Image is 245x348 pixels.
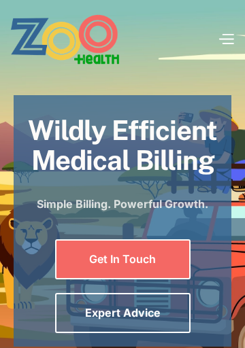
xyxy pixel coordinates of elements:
[10,14,120,65] a: home
[217,31,235,48] div: menu
[37,197,208,211] strong: Simple Billing. Powerful Growth.
[55,293,191,333] a: Expert Advice
[14,116,231,175] h1: Wildly Efficient Medical Billing
[55,239,191,279] a: Get In Touch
